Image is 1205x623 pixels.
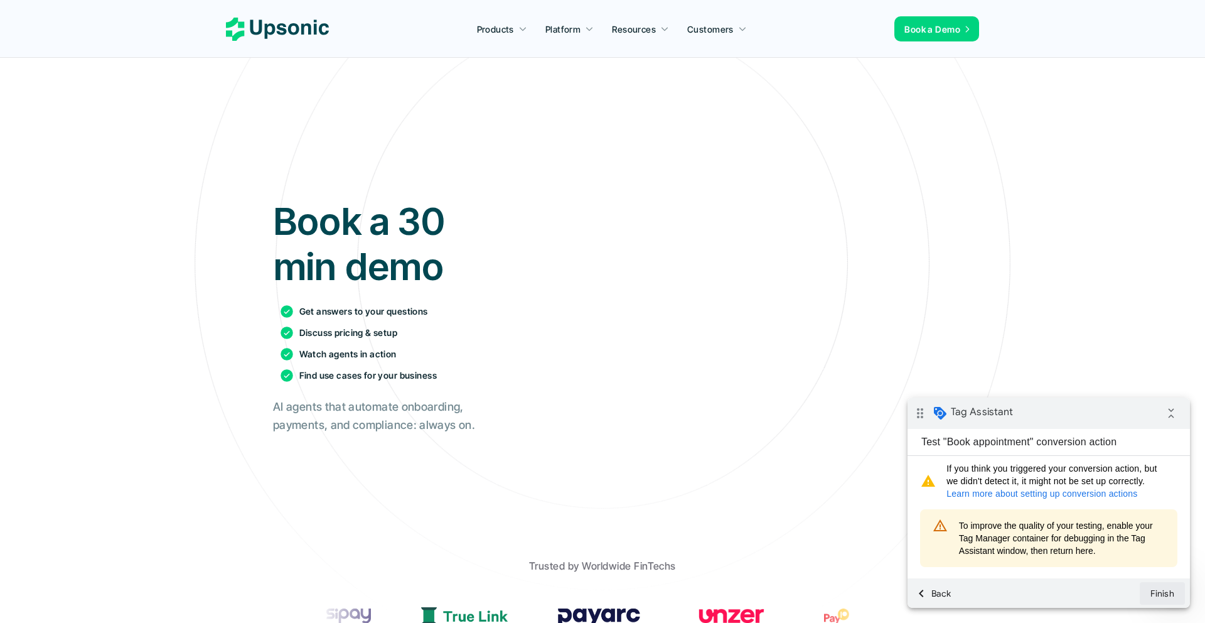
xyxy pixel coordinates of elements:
p: Platform [545,23,581,36]
i: Collapse debug badge [251,3,276,28]
p: Customers [687,23,734,36]
button: chevron_leftBack [5,185,50,207]
p: Trusted by Worldwide FinTechs [529,557,676,575]
a: Learn more about setting up conversion actions [39,91,230,101]
h2: AI agents that automate onboarding, payments, and compliance: always on. [273,398,490,435]
a: Products [469,18,535,40]
span: Tag Assistant [43,8,105,21]
button: Finish [232,185,277,207]
a: Book a Demo [894,16,979,41]
span: To improve the quality of your testing, enable your Tag Manager container for debugging in the Ta... [51,122,257,160]
i: warning [10,71,31,96]
p: Resources [612,23,656,36]
p: Book a Demo [904,23,960,36]
p: Get answers to your questions [299,305,428,318]
p: Watch agents in action [299,347,397,360]
p: Products [477,23,514,36]
p: Discuss pricing & setup [299,326,398,339]
i: warning_amber [23,116,43,141]
i: chevron_left [6,185,19,210]
p: Find use cases for your business [299,369,437,382]
span: If you think you triggered your conversion action, but we didn't detect it, it might not be set u... [39,65,262,102]
h1: Book a 30 min demo [273,198,490,289]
